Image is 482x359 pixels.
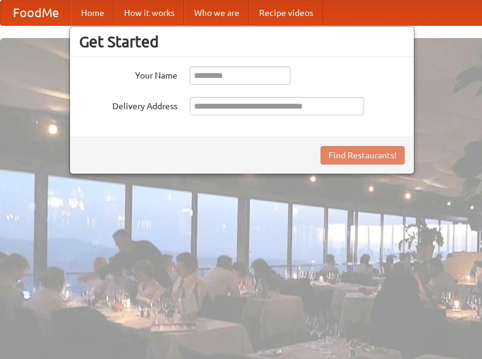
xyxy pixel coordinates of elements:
[321,146,405,164] button: Find Restaurants!
[79,66,177,82] label: Your Name
[249,1,323,25] a: Recipe videos
[184,1,249,25] a: Who we are
[79,33,405,51] h3: Get Started
[114,1,184,25] a: How it works
[79,97,177,112] label: Delivery Address
[1,1,71,25] a: FoodMe
[71,1,114,25] a: Home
